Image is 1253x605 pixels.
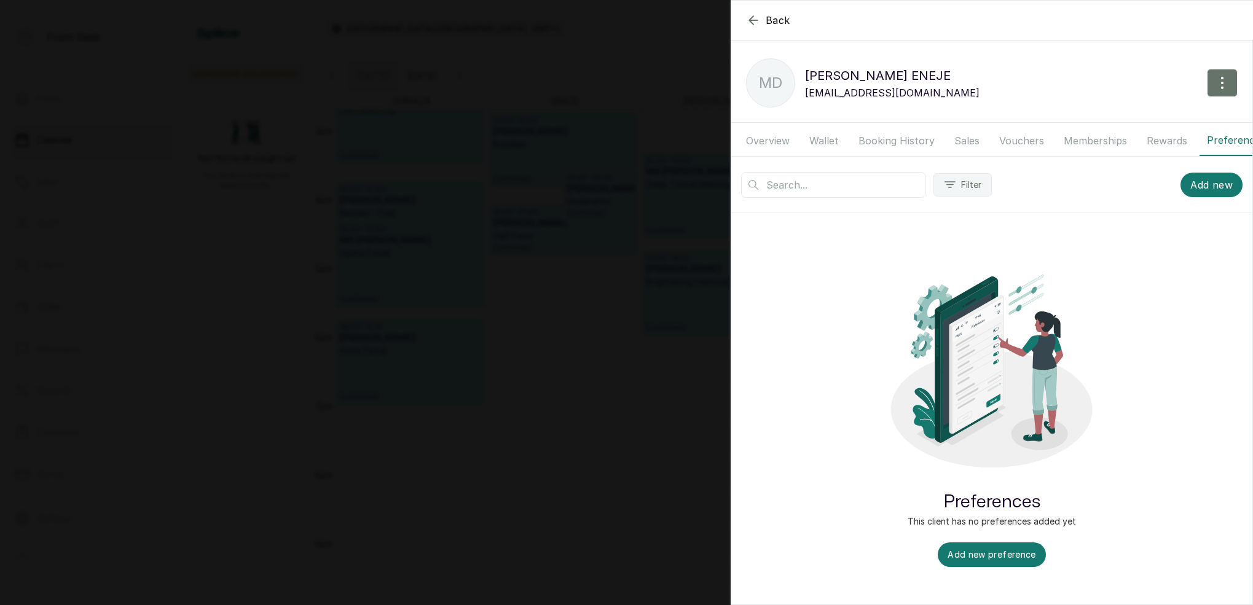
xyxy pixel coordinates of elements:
[802,125,846,156] button: Wallet
[943,490,1041,515] h2: Preferences
[1056,125,1134,156] button: Memberships
[938,542,1045,567] button: Add new preference
[805,85,980,100] p: [EMAIL_ADDRESS][DOMAIN_NAME]
[766,13,790,28] span: Back
[741,172,926,198] input: Search...
[739,125,797,156] button: Overview
[908,515,1076,528] p: This client has no preferences added yet
[851,125,942,156] button: Booking History
[1139,125,1195,156] button: Rewards
[947,125,987,156] button: Sales
[1180,173,1243,197] button: Add new
[759,72,782,94] p: MD
[933,173,992,197] button: Filter
[961,179,981,191] span: Filter
[746,13,790,28] button: Back
[805,66,980,85] p: [PERSON_NAME] ENEJE
[992,125,1051,156] button: Vouchers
